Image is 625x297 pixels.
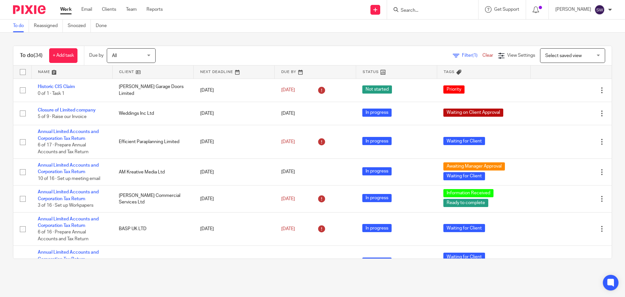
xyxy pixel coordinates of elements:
[38,129,99,141] a: Annual Limited Accounts and Corporation Tax Return
[112,246,193,279] td: PUBLICTEC LIMITED
[112,212,193,246] td: BASP UK LTD
[112,102,193,125] td: Weddings Inc Ltd
[507,53,535,58] span: View Settings
[68,20,91,32] a: Snoozed
[96,20,112,32] a: Done
[89,52,104,59] p: Due by
[443,189,493,197] span: Information Received
[281,197,295,201] span: [DATE]
[443,85,465,94] span: Priority
[38,203,93,208] span: 3 of 16 · Set up Workpapers
[194,159,275,186] td: [DATE]
[462,53,482,58] span: Filter
[38,176,100,181] span: 10 of 16 · Set up meeting email
[38,217,99,228] a: Annual Limited Accounts and Corporation Tax Return
[362,85,392,94] span: Not started
[60,6,72,13] a: Work
[34,20,63,32] a: Reassigned
[281,111,295,116] span: [DATE]
[443,109,503,117] span: Waiting on Client Approval
[281,140,295,144] span: [DATE]
[443,162,505,171] span: Awaiting Manager Approval
[281,88,295,93] span: [DATE]
[38,91,64,96] span: 0 of 1 · Task 1
[112,53,117,58] span: All
[13,20,29,32] a: To do
[594,5,605,15] img: svg%3E
[126,6,137,13] a: Team
[13,5,46,14] img: Pixie
[38,190,99,201] a: Annual Limited Accounts and Corporation Tax Return
[494,7,519,12] span: Get Support
[362,167,392,175] span: In progress
[112,186,193,212] td: [PERSON_NAME] Commercial Services Ltd
[545,53,582,58] span: Select saved view
[34,53,43,58] span: (34)
[362,194,392,202] span: In progress
[38,84,75,89] a: Historic CIS Claim
[362,137,392,145] span: In progress
[194,212,275,246] td: [DATE]
[281,170,295,174] span: [DATE]
[443,224,485,232] span: Waiting for Client
[362,224,392,232] span: In progress
[194,102,275,125] td: [DATE]
[102,6,116,13] a: Clients
[472,53,478,58] span: (1)
[38,108,96,112] a: Closure of Limited company
[443,253,485,261] span: Waiting for Client
[112,79,193,102] td: [PERSON_NAME] Garage Doors Limited
[194,246,275,279] td: [DATE]
[194,79,275,102] td: [DATE]
[38,143,89,154] span: 6 of 17 · Prepare Annual Accounts and Tax Return
[38,114,87,119] span: 5 of 9 · Raise our Invoice
[281,227,295,231] span: [DATE]
[362,109,392,117] span: In progress
[443,172,485,180] span: Waiting for Client
[400,8,459,14] input: Search
[443,137,485,145] span: Waiting for Client
[81,6,92,13] a: Email
[49,48,77,63] a: + Add task
[444,70,455,74] span: Tags
[112,125,193,159] td: Efficient Paraplanning Limited
[194,186,275,212] td: [DATE]
[38,250,99,261] a: Annual Limited Accounts and Corporation Tax Return
[194,125,275,159] td: [DATE]
[38,230,89,241] span: 6 of 16 · Prepare Annual Accounts and Tax Return
[38,163,99,174] a: Annual Limited Accounts and Corporation Tax Return
[112,159,193,186] td: AM Kreative Media Ltd
[20,52,43,59] h1: To do
[443,199,488,207] span: Ready to complete
[146,6,163,13] a: Reports
[555,6,591,13] p: [PERSON_NAME]
[482,53,493,58] a: Clear
[362,258,392,266] span: In progress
